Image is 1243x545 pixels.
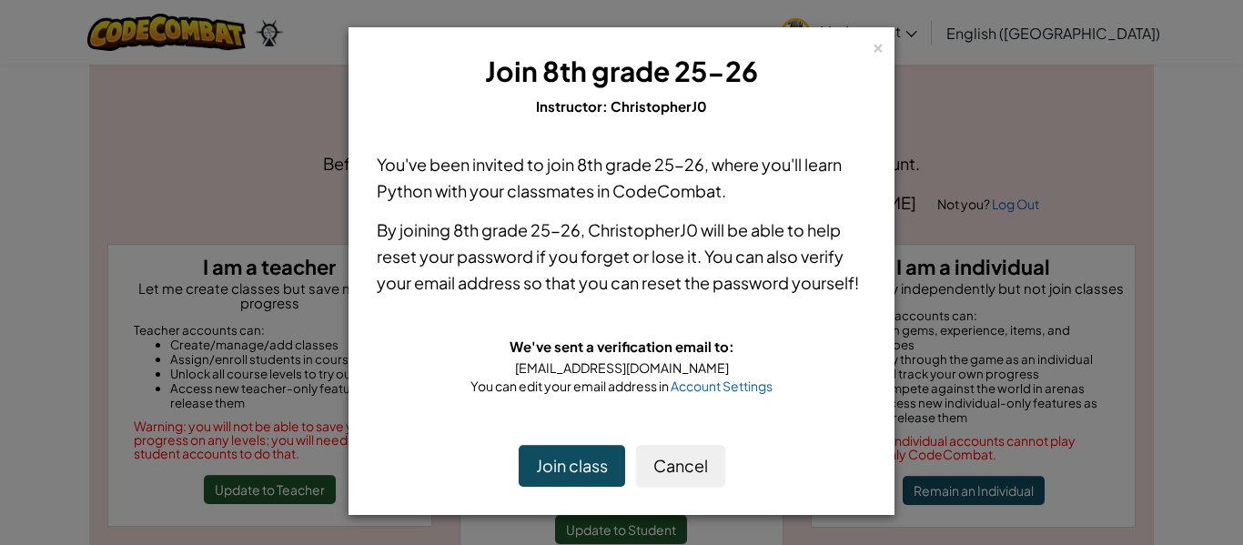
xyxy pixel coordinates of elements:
[636,445,725,487] button: Cancel
[519,445,625,487] button: Join class
[470,378,671,394] span: You can edit your email address in
[377,180,432,201] span: Python
[542,54,758,88] span: 8th grade 25-26
[485,54,538,88] span: Join
[510,338,734,355] span: We've sent a verification email to:
[377,154,577,175] span: You've been invited to join
[671,378,773,394] a: Account Settings
[872,35,884,55] div: ×
[588,219,698,240] span: ChristopherJ0
[453,219,581,240] span: 8th grade 25-26
[377,358,866,377] div: [EMAIL_ADDRESS][DOMAIN_NAME]
[377,219,453,240] span: By joining
[581,219,588,240] span: ,
[377,219,859,293] span: will be able to help reset your password if you forget or lose it. You can also verify your email...
[536,97,611,115] span: Instructor:
[611,97,707,115] span: ChristopherJ0
[432,180,726,201] span: with your classmates in CodeCombat.
[577,154,704,175] span: 8th grade 25-26
[704,154,842,175] span: , where you'll learn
